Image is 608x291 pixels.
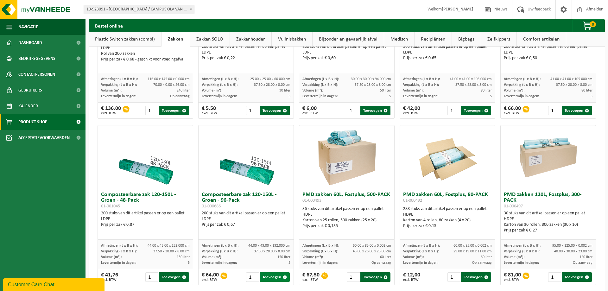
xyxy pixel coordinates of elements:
div: LDPE [202,216,290,222]
span: Afmetingen (L x B x H): [403,244,440,248]
div: € 66,00 [504,106,521,115]
div: 200 stuks van dit artikel passen er op een pallet [202,44,290,61]
button: Toevoegen [159,272,189,282]
div: Prijs per zak € 0,22 [202,55,290,61]
div: Prijs per zak € 0,135 [302,223,391,229]
button: 0 [573,19,604,32]
div: 200 stuks van dit artikel passen er op een pallet [101,211,190,228]
span: Levertermijn in dagen: [101,94,136,98]
span: 5 [389,94,391,98]
div: Rol van 200 zakken [101,51,190,57]
div: 200 stuks van dit artikel passen er op een pallet [202,211,290,228]
span: Volume (m³): [101,255,122,259]
span: 30 liter [279,89,290,92]
span: excl. BTW [302,278,320,282]
a: Recipiënten [415,32,452,47]
span: excl. BTW [101,111,121,115]
a: Zakkenhouder [230,32,271,47]
h3: Composteerbare zak 120-150L - Groen - 48-Pack [101,192,190,209]
button: Toevoegen [562,272,592,282]
span: Volume (m³): [504,255,524,259]
span: Volume (m³): [101,89,122,92]
span: 01-000492 [403,198,422,203]
div: € 5,50 [202,106,217,115]
span: Op aanvraag [573,261,592,265]
input: 1 [548,106,561,115]
button: Toevoegen [360,106,390,115]
input: 1 [447,106,460,115]
span: Navigatie [18,19,38,35]
span: 01-000686 [202,204,221,209]
div: € 12,00 [403,272,420,282]
span: 60.00 x 85.00 x 0.002 cm [353,244,391,248]
div: Karton van 25 rollen, 500 zakken (25 x 20) [302,218,391,223]
span: Levertermijn in dagen: [504,94,539,98]
div: 200 stuks van dit artikel passen er op een pallet [504,44,592,61]
span: Levertermijn in dagen: [202,94,237,98]
span: excl. BTW [302,111,318,115]
a: Bijzonder en gevaarlijk afval [313,32,384,47]
span: 0 [590,21,596,27]
div: € 136,00 [101,106,121,115]
span: Volume (m³): [504,89,524,92]
span: Afmetingen (L x B x H): [202,77,238,81]
a: Zakken [161,32,190,47]
span: 116.00 x 145.00 x 0.000 cm [148,77,190,81]
span: Acceptatievoorwaarden [18,130,70,146]
span: Volume (m³): [403,89,424,92]
span: Verpakking (L x B x H): [101,83,137,87]
div: Karton van 30 rollen, 300 zakken (30 x 10) [504,222,592,228]
a: Plastic Switch zakken (combi) [89,32,161,47]
span: 44.00 x 43.00 x 132.000 cm [248,244,290,248]
h3: PMD zakken 60L, Fostplus, 80-PACK [403,192,492,205]
div: LDPE [101,216,190,222]
div: € 41,76 [101,272,118,282]
button: Toevoegen [260,272,290,282]
span: Verpakking (L x B x H): [202,250,237,253]
span: 29.00 x 19.00 x 11.00 cm [453,250,492,253]
span: 01-001045 [101,204,120,209]
span: Volume (m³): [403,255,424,259]
div: LDPE [302,50,391,55]
span: 5 [288,261,290,265]
span: Verpakking (L x B x H): [302,250,338,253]
span: excl. BTW [202,111,217,115]
span: 37.50 x 28.00 x 8.00 cm [254,83,290,87]
button: Toevoegen [360,272,390,282]
button: Toevoegen [562,106,592,115]
span: 41.00 x 41.00 x 105.000 cm [550,77,592,81]
div: LDPE [403,50,492,55]
div: 300 stuks van dit artikel passen er op een pallet [403,44,492,61]
div: LDPE [202,50,290,55]
span: 37.50 x 28.00 x 8.00 cm [254,250,290,253]
span: 5 [188,261,190,265]
span: Kalender [18,98,38,114]
div: 288 stuks van dit artikel passen er op een pallet [403,206,492,229]
span: excl. BTW [504,111,521,115]
span: excl. BTW [504,278,521,282]
div: Prijs per zak € 0,15 [403,223,492,229]
span: Afmetingen (L x B x H): [101,244,138,248]
span: 60 liter [380,255,391,259]
span: excl. BTW [202,278,219,282]
div: € 81,00 [504,272,521,282]
span: 30.00 x 30.00 x 94.000 cm [351,77,391,81]
span: Product Shop [18,114,47,130]
span: 10-923091 - RHIZO / CAMPUS OLV VAN VLAANDEREN - KORTRIJK [84,5,194,14]
span: 37.50 x 28.00 x 8.00 cm [455,83,492,87]
span: 150 liter [177,255,190,259]
h3: PMD zakken 120L, Fostplus, 300-PACK [504,192,592,209]
span: Verpakking (L x B x H): [403,250,439,253]
span: Volume (m³): [202,255,222,259]
span: 44.00 x 43.00 x 132.000 cm [148,244,190,248]
span: Levertermijn in dagen: [202,261,237,265]
span: Gebruikers [18,82,42,98]
span: Op aanvraag [371,261,391,265]
span: 5 [288,94,290,98]
a: Zelfkippers [481,32,516,47]
input: 1 [447,272,460,282]
div: 200 stuks van dit artikel passen er op een pallet [302,44,391,61]
span: Verpakking (L x B x H): [504,83,540,87]
div: HDPE [504,216,592,222]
